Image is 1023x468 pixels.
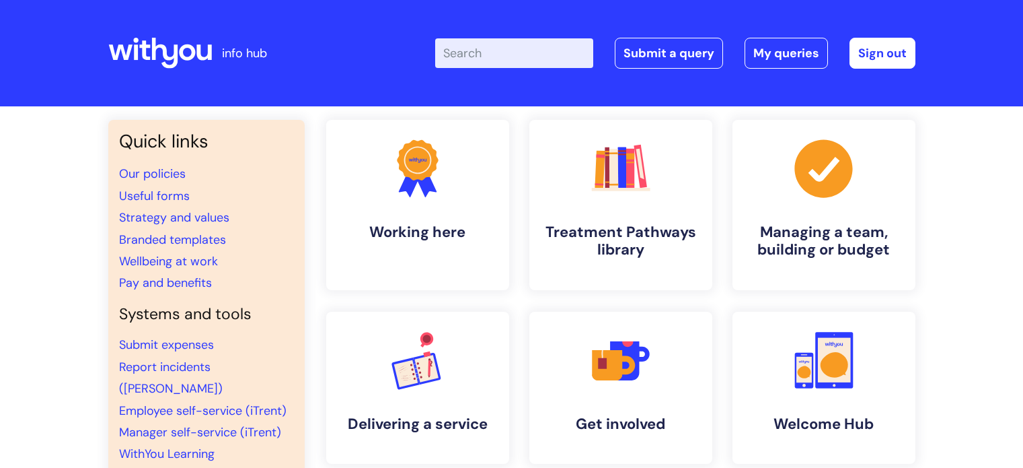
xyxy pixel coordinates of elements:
a: Pay and benefits [119,275,212,291]
h4: Delivering a service [337,415,498,433]
a: Delivering a service [326,312,509,464]
h4: Managing a team, building or budget [743,224,905,259]
a: Manager self-service (iTrent) [119,424,281,440]
a: Useful forms [119,188,190,204]
a: Our policies [119,166,186,182]
a: Working here [326,120,509,290]
h4: Working here [337,224,498,241]
a: Managing a team, building or budget [732,120,915,290]
a: WithYou Learning [119,446,215,462]
h4: Get involved [540,415,702,433]
div: | - [435,38,915,69]
a: My queries [745,38,828,69]
a: Strategy and values [119,209,229,226]
h3: Quick links [119,131,294,152]
p: info hub [222,42,267,64]
a: Treatment Pathways library [529,120,712,290]
a: Welcome Hub [732,312,915,464]
h4: Welcome Hub [743,415,905,433]
h4: Systems and tools [119,305,294,324]
input: Search [435,38,593,68]
a: Submit expenses [119,337,214,353]
a: Employee self-service (iTrent) [119,403,287,419]
a: Get involved [529,312,712,464]
h4: Treatment Pathways library [540,224,702,259]
a: Branded templates [119,232,226,248]
a: Submit a query [615,38,723,69]
a: Report incidents ([PERSON_NAME]) [119,359,223,397]
a: Wellbeing at work [119,253,218,269]
a: Sign out [849,38,915,69]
